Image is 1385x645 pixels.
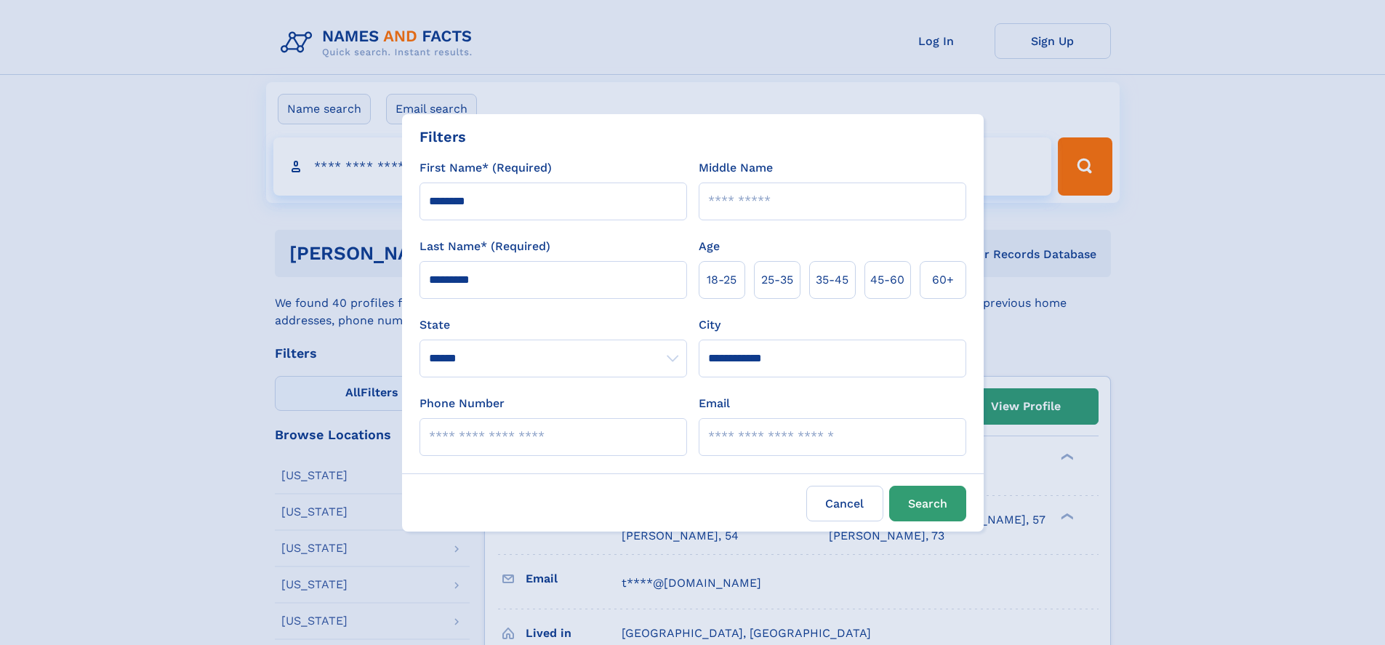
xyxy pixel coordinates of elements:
[889,486,966,521] button: Search
[419,159,552,177] label: First Name* (Required)
[699,316,720,334] label: City
[816,271,848,289] span: 35‑45
[419,238,550,255] label: Last Name* (Required)
[707,271,736,289] span: 18‑25
[419,126,466,148] div: Filters
[419,316,687,334] label: State
[699,395,730,412] label: Email
[699,159,773,177] label: Middle Name
[761,271,793,289] span: 25‑35
[419,395,505,412] label: Phone Number
[870,271,904,289] span: 45‑60
[806,486,883,521] label: Cancel
[699,238,720,255] label: Age
[932,271,954,289] span: 60+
